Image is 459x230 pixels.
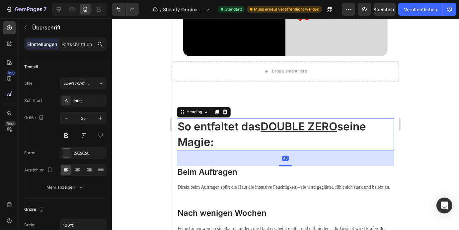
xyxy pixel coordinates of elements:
[24,98,42,103] font: Schriftart
[24,207,36,212] font: Größe
[374,3,396,16] button: Speichern
[7,121,14,126] font: Beta
[61,41,92,47] font: Fortschrittlich
[74,98,82,103] font: Inter
[8,71,15,75] font: 450
[112,3,139,16] div: Rückgängig/Wiederholen
[172,19,399,230] iframe: Designbereich
[24,167,44,172] font: Ausrichten
[163,7,202,19] font: Shopify Original Home-Vorlage
[24,64,38,69] font: Textstil
[32,24,60,31] font: Überschrift
[63,81,90,86] font: Überschrift 2*
[374,7,396,12] font: Speichern
[404,7,437,12] font: Veröffentlichen
[47,185,75,190] font: Mehr anzeigen
[160,7,162,12] font: /
[6,207,221,221] p: Feine Linien werden sichtbar gemildert, die Haut erscheint glatter und definierter – Ihr Gesicht ...
[32,23,104,31] p: Überschrift
[398,3,443,16] button: Veröffentlichen
[3,3,49,16] button: 7
[24,222,36,227] font: Breite
[24,181,107,193] button: Mehr anzeigen
[24,150,35,155] font: Farbe
[254,7,319,12] font: Muss erneut veröffentlicht werden
[74,151,89,156] font: 2A2A2A
[436,198,452,213] div: Öffnen Sie den Intercom Messenger
[43,6,46,13] font: 7
[27,41,57,47] font: Einstellungen
[24,115,36,120] font: Größe
[24,81,33,86] font: Stile
[225,7,242,12] font: Standard
[60,77,107,89] button: Überschrift 2*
